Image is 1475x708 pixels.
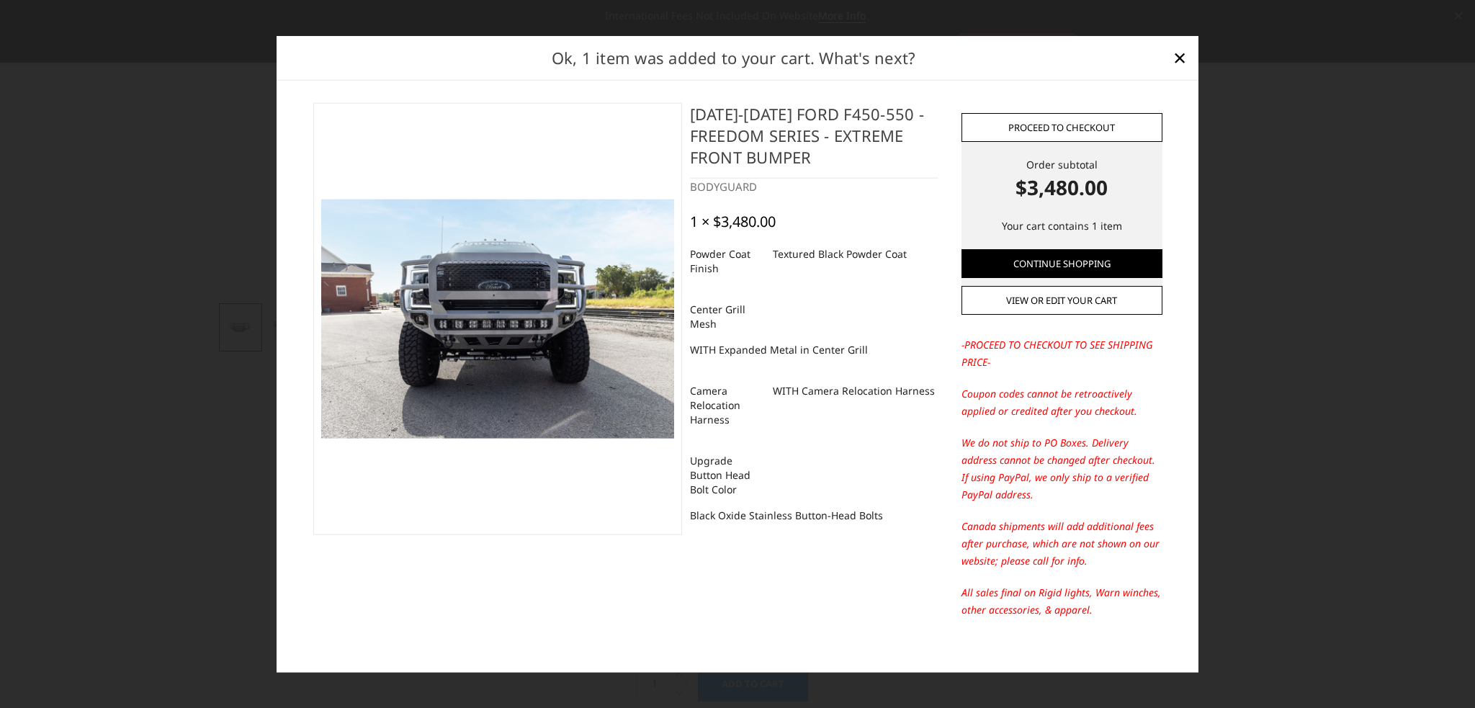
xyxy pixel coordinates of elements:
[690,336,868,362] dd: WITH Expanded Metal in Center Grill
[961,157,1162,202] div: Order subtotal
[300,45,1168,69] h2: Ok, 1 item was added to your cart. What's next?
[961,172,1162,202] strong: $3,480.00
[690,212,776,230] div: 1 × $3,480.00
[773,377,935,403] dd: WITH Camera Relocation Harness
[961,249,1162,278] a: Continue Shopping
[961,584,1162,619] p: All sales final on Rigid lights, Warn winches, other accessories, & apparel.
[690,241,762,281] dt: Powder Coat Finish
[1168,46,1191,69] a: Close
[961,518,1162,570] p: Canada shipments will add additional fees after purchase, which are not shown on our website; ple...
[690,377,762,432] dt: Camera Relocation Harness
[961,385,1162,420] p: Coupon codes cannot be retroactively applied or credited after you checkout.
[690,502,883,528] dd: Black Oxide Stainless Button-Head Bolts
[1403,639,1475,708] iframe: Chat Widget
[773,241,907,266] dd: Textured Black Powder Coat
[961,286,1162,315] a: View or edit your cart
[1173,42,1186,73] span: ×
[690,179,938,195] div: BODYGUARD
[690,103,938,179] h4: [DATE]-[DATE] Ford F450-550 - Freedom Series - Extreme Front Bumper
[961,434,1162,503] p: We do not ship to PO Boxes. Delivery address cannot be changed after checkout. If using PayPal, w...
[961,113,1162,142] a: Proceed to checkout
[961,218,1162,235] p: Your cart contains 1 item
[690,296,762,336] dt: Center Grill Mesh
[321,200,674,438] img: 2017-2022 Ford F450-550 - Freedom Series - Extreme Front Bumper
[961,336,1162,371] p: -PROCEED TO CHECKOUT TO SEE SHIPPING PRICE-
[690,447,762,502] dt: Upgrade Button Head Bolt Color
